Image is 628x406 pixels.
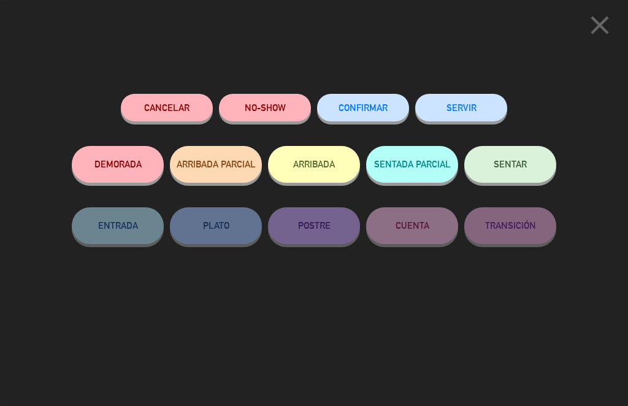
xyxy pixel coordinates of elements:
[366,146,458,183] button: SENTADA PARCIAL
[464,146,556,183] button: SENTAR
[268,207,360,244] button: POSTRE
[317,94,409,121] button: CONFIRMAR
[72,146,164,183] button: DEMORADA
[177,159,256,169] span: ARRIBADA PARCIAL
[366,207,458,244] button: CUENTA
[494,159,527,169] span: SENTAR
[170,207,262,244] button: PLATO
[170,146,262,183] button: ARRIBADA PARCIAL
[415,94,507,121] button: SERVIR
[268,146,360,183] button: ARRIBADA
[339,102,388,113] span: CONFIRMAR
[464,207,556,244] button: TRANSICIÓN
[72,207,164,244] button: ENTRADA
[121,94,213,121] button: Cancelar
[219,94,311,121] button: NO-SHOW
[581,9,619,45] button: close
[584,10,615,40] i: close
